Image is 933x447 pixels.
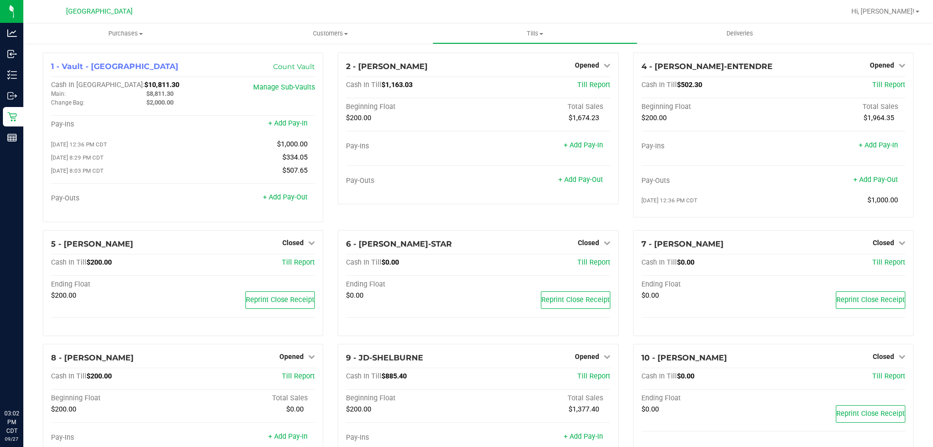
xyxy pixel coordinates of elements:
a: + Add Pay-In [564,141,603,149]
div: Beginning Float [346,394,478,403]
inline-svg: Inbound [7,49,17,59]
a: Till Report [577,81,610,89]
span: Purchases [23,29,228,38]
a: Till Report [577,372,610,380]
div: Ending Float [346,280,478,289]
span: $1,674.23 [569,114,599,122]
a: + Add Pay-In [859,141,898,149]
span: [DATE] 8:29 PM CDT [51,154,104,161]
div: Pay-Outs [641,177,774,185]
span: Opened [870,61,894,69]
div: Total Sales [478,103,610,111]
span: $2,000.00 [146,99,173,106]
span: Deliveries [713,29,766,38]
inline-svg: Reports [7,133,17,143]
span: Opened [279,353,304,360]
span: 10 - [PERSON_NAME] [641,353,727,362]
span: $885.40 [381,372,407,380]
span: Customers [228,29,432,38]
span: Closed [873,239,894,247]
span: 2 - [PERSON_NAME] [346,62,428,71]
span: Cash In Till [641,258,677,267]
div: Pay-Ins [641,142,774,151]
span: 7 - [PERSON_NAME] [641,239,724,249]
span: $1,964.35 [864,114,894,122]
span: $0.00 [381,258,399,267]
a: Deliveries [638,23,842,44]
inline-svg: Retail [7,112,17,122]
span: $502.30 [677,81,702,89]
a: + Add Pay-Out [558,176,603,184]
span: Closed [282,239,304,247]
span: Main: [51,90,66,97]
button: Reprint Close Receipt [836,291,905,309]
div: Pay-Ins [346,142,478,151]
span: $1,163.03 [381,81,413,89]
span: $200.00 [51,291,76,300]
inline-svg: Outbound [7,91,17,101]
span: Closed [578,239,599,247]
span: Cash In Till [346,258,381,267]
div: Ending Float [51,280,183,289]
a: + Add Pay-Out [263,193,308,201]
span: Reprint Close Receipt [246,296,314,304]
button: Reprint Close Receipt [541,291,610,309]
span: $8,811.30 [146,90,173,97]
span: [GEOGRAPHIC_DATA] [66,7,133,16]
span: $1,377.40 [569,405,599,413]
span: $334.05 [282,153,308,161]
a: Tills [432,23,637,44]
a: + Add Pay-In [268,432,308,441]
a: Till Report [872,372,905,380]
a: Purchases [23,23,228,44]
span: 4 - [PERSON_NAME]-ENTENDRE [641,62,773,71]
a: Till Report [872,81,905,89]
div: Beginning Float [51,394,183,403]
span: [DATE] 8:03 PM CDT [51,167,104,174]
a: Customers [228,23,432,44]
span: $1,000.00 [867,196,898,204]
span: Cash In Till [346,81,381,89]
div: Beginning Float [346,103,478,111]
a: Till Report [577,258,610,267]
button: Reprint Close Receipt [836,405,905,423]
span: Cash In Till [51,258,86,267]
span: Opened [575,61,599,69]
div: Total Sales [773,103,905,111]
span: $200.00 [641,114,667,122]
inline-svg: Analytics [7,28,17,38]
div: Beginning Float [641,103,774,111]
div: Ending Float [641,394,774,403]
span: Cash In Till [641,81,677,89]
span: $0.00 [641,405,659,413]
span: Cash In Till [51,372,86,380]
div: Pay-Outs [51,194,183,203]
span: Opened [575,353,599,360]
span: $0.00 [677,372,694,380]
div: Total Sales [478,394,610,403]
span: $1,000.00 [277,140,308,148]
span: $200.00 [86,372,112,380]
div: Total Sales [183,394,315,403]
span: Closed [873,353,894,360]
div: Pay-Ins [346,433,478,442]
span: Change Bag: [51,99,85,106]
span: [DATE] 12:36 PM CDT [641,197,697,204]
span: $0.00 [641,291,659,300]
button: Reprint Close Receipt [245,291,315,309]
a: Till Report [282,372,315,380]
span: Reprint Close Receipt [836,410,905,418]
span: $200.00 [86,258,112,267]
span: $0.00 [346,291,363,300]
span: $0.00 [677,258,694,267]
span: Reprint Close Receipt [836,296,905,304]
span: $200.00 [51,405,76,413]
span: Cash In Till [346,372,381,380]
span: Till Report [872,258,905,267]
a: + Add Pay-In [268,119,308,127]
